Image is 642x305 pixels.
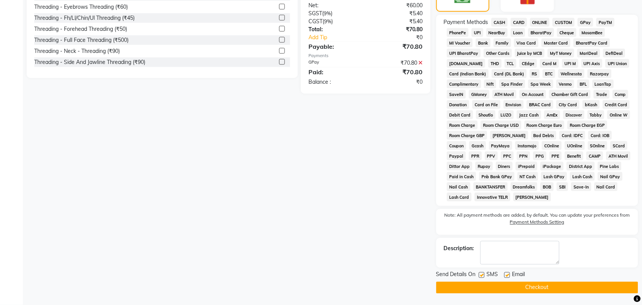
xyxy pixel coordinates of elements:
div: Threading - Forehead Threading (₹50) [34,25,127,33]
span: Room Charge EGP [567,121,607,129]
span: On Account [520,90,546,99]
label: Note: All payment methods are added, by default. You can update your preferences from [444,212,631,229]
span: 9% [324,10,331,16]
span: MI Voucher [447,38,473,47]
span: SGST [308,10,322,17]
span: Razorpay [588,69,612,78]
span: Dittor App [447,162,472,171]
span: Discover [563,110,585,119]
span: Room Charge Euro [524,121,565,129]
span: Room Charge USD [481,121,521,129]
span: Donation [447,100,469,109]
span: PPE [550,152,562,160]
span: Email [512,271,525,280]
span: PPC [501,152,514,160]
span: UOnline [565,141,585,150]
div: Balance : [303,78,366,86]
span: Instamojo [515,141,539,150]
span: GPay [578,18,593,27]
span: [PERSON_NAME] [513,193,551,201]
span: Chamber Gift Card [549,90,591,99]
span: Room Charge [447,121,478,129]
div: Description: [444,245,474,253]
span: District App [567,162,595,171]
label: Payment Methods Setting [510,219,564,226]
span: BFL [577,80,590,88]
span: UPI Union [605,59,629,68]
span: COnline [542,141,562,150]
div: Threading - Fh/Ll/Chin/Ul Threading (₹45) [34,14,135,22]
span: BANKTANSFER [474,182,508,191]
span: Jazz Cash [517,110,541,119]
span: PayTM [596,18,615,27]
span: Venmo [556,80,574,88]
span: CEdge [520,59,537,68]
div: ₹70.80 [365,26,429,34]
span: Online W [607,110,630,119]
span: Card: IOB [588,131,612,140]
span: ATH Movil [606,152,631,160]
span: Cheque [557,28,577,37]
span: NT Cash [518,172,539,181]
div: ₹70.80 [365,59,429,67]
span: LoanTap [593,80,614,88]
span: Comp [613,90,629,99]
span: Debit Card [447,110,473,119]
span: Send Details On [436,271,476,280]
span: PPG [533,152,547,160]
span: Save-In [571,182,591,191]
span: Nail GPay [598,172,623,181]
div: ₹60.00 [365,2,429,10]
span: UPI BharatPay [447,49,481,57]
span: Gcash [469,141,486,150]
span: BharatPay Card [574,38,610,47]
span: Bad Debts [531,131,557,140]
span: Complimentary [447,80,481,88]
span: Card on File [472,100,501,109]
span: Room Charge GBP [447,131,487,140]
span: Payment Methods [444,18,488,26]
div: Paid: [303,67,366,77]
button: Checkout [436,282,638,294]
div: ( ) [303,18,366,26]
div: ₹5.40 [365,10,429,18]
div: Payable: [303,42,366,51]
span: UPI Axis [582,59,603,68]
span: Nail Cash [447,182,470,191]
span: Family [494,38,512,47]
span: MosamBee [580,28,605,37]
span: BharatPay [528,28,554,37]
div: Threading - Neck - Threading (₹90) [34,47,120,55]
div: ₹70.80 [365,42,429,51]
div: Total: [303,26,366,34]
div: Threading - Side And Jawline Threading (₹90) [34,58,145,66]
span: Lash Cash [570,172,595,181]
span: BRAC Card [527,100,553,109]
span: SBI [557,182,568,191]
span: Benefit [565,152,583,160]
span: PPV [485,152,498,160]
span: Card: IDFC [559,131,585,140]
span: [PERSON_NAME] [490,131,528,140]
span: City Card [556,100,580,109]
span: PPN [517,152,530,160]
span: Other Cards [484,49,512,57]
span: Pnb Bank GPay [479,172,515,181]
a: Add Tip [303,34,376,42]
span: Coupon [447,141,466,150]
span: DefiDeal [603,49,625,57]
span: SCard [610,141,628,150]
span: [DOMAIN_NAME] [447,59,485,68]
span: THD [488,59,502,68]
span: Card (Indian Bank) [447,69,489,78]
span: Card (DL Bank) [492,69,527,78]
span: LUZO [499,110,514,119]
span: NearBuy [486,28,508,37]
div: Threading - Eyebrows Threading (₹60) [34,3,128,11]
span: MyT Money [548,49,574,57]
span: BOB [540,182,554,191]
span: MariDeal [577,49,600,57]
span: CGST [308,18,323,25]
span: Spa Week [528,80,553,88]
span: bKash [583,100,600,109]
